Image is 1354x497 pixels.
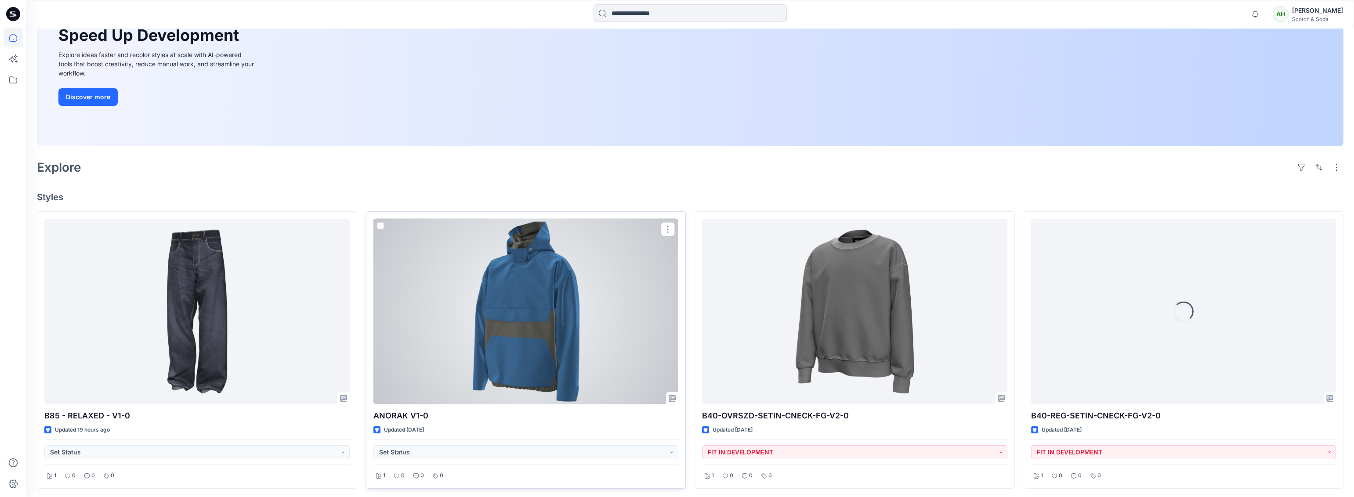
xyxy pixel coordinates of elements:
p: 0 [440,471,443,480]
p: 0 [401,471,405,480]
h2: Explore [37,160,81,174]
div: AH [1273,6,1289,22]
p: 1 [54,471,56,480]
a: B85 - RELAXED - V1-0 [44,219,350,404]
p: B40-REG-SETIN-CNECK-FG-V2-0 [1031,410,1336,422]
p: 0 [420,471,424,480]
p: 0 [1097,471,1101,480]
button: Discover more [58,88,118,106]
h4: Styles [37,192,1343,202]
div: [PERSON_NAME] [1292,5,1343,16]
p: ANORAK V1-0 [373,410,679,422]
p: Updated [DATE] [1042,425,1082,435]
p: 0 [730,471,733,480]
p: 1 [712,471,714,480]
a: ANORAK V1-0 [373,219,679,404]
p: 0 [91,471,95,480]
p: 0 [749,471,753,480]
a: B40-OVRSZD-SETIN-CNECK-FG-V2-0 [702,219,1007,404]
p: 0 [768,471,772,480]
div: Scotch & Soda [1292,16,1343,22]
p: 0 [72,471,76,480]
div: Explore ideas faster and recolor styles at scale with AI-powered tools that boost creativity, red... [58,50,256,78]
p: 0 [1059,471,1062,480]
p: 1 [1041,471,1043,480]
p: B40-OVRSZD-SETIN-CNECK-FG-V2-0 [702,410,1007,422]
p: Updated [DATE] [713,425,753,435]
a: Discover more [58,88,256,106]
p: 0 [111,471,114,480]
p: Updated [DATE] [384,425,424,435]
p: B85 - RELAXED - V1-0 [44,410,350,422]
p: 0 [1078,471,1082,480]
p: Updated 19 hours ago [55,425,110,435]
p: 1 [383,471,385,480]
